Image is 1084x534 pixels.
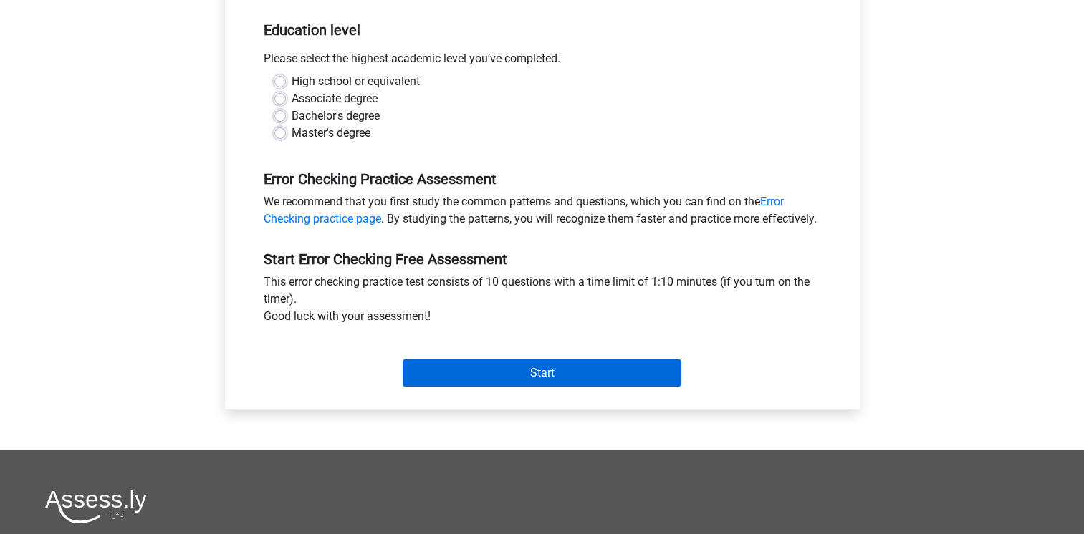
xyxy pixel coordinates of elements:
h5: Education level [264,16,821,44]
label: Master's degree [292,125,370,142]
label: Bachelor's degree [292,107,380,125]
label: High school or equivalent [292,73,420,90]
div: Please select the highest academic level you’ve completed. [253,50,832,73]
div: We recommend that you first study the common patterns and questions, which you can find on the . ... [253,193,832,233]
a: Error Checking practice page [264,195,784,225]
img: Assessly logo [45,490,147,523]
div: This error checking practice test consists of 10 questions with a time limit of 1:10 minutes (if ... [253,273,832,331]
h5: Error Checking Practice Assessment [264,170,821,188]
label: Associate degree [292,90,378,107]
input: Start [403,359,681,387]
h5: Start Error Checking Free Assessment [264,251,821,268]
